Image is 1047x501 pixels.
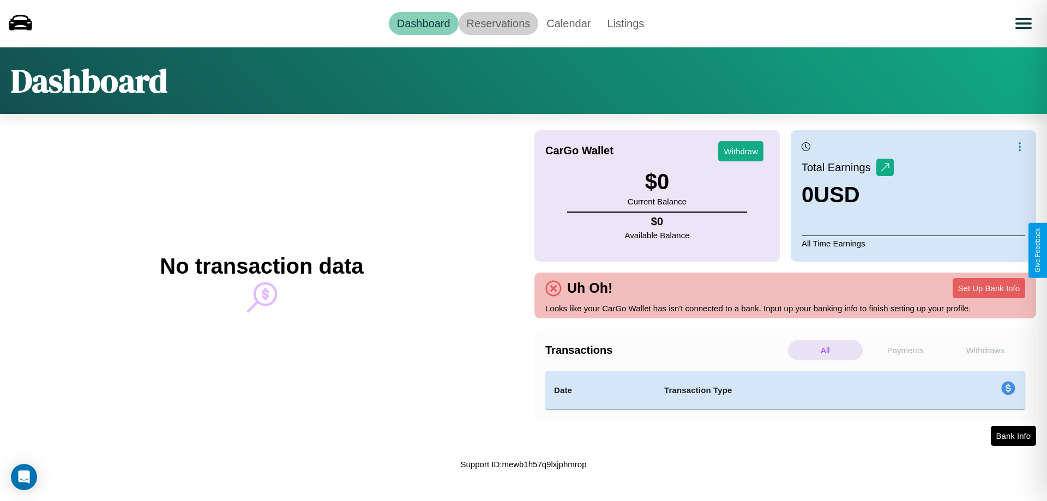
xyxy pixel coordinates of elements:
button: Withdraw [718,141,763,161]
a: Listings [599,12,652,35]
h4: Transactions [545,344,785,357]
h4: CarGo Wallet [545,144,613,157]
p: All [788,340,863,360]
p: Withdraws [948,340,1022,360]
p: All Time Earnings [802,236,1025,251]
h2: No transaction data [160,254,363,279]
h4: Transaction Type [664,384,912,397]
h3: $ 0 [628,170,687,194]
p: Total Earnings [802,158,876,177]
h4: Date [554,384,647,397]
p: Support ID: mewb1h57q9lxjphmrop [461,457,587,472]
h4: $ 0 [625,215,690,228]
button: Bank Info [991,426,1036,446]
button: Open menu [1008,8,1039,39]
h4: Uh Oh! [562,280,618,296]
a: Reservations [459,12,539,35]
p: Current Balance [628,194,687,209]
div: Give Feedback [1034,228,1042,273]
h3: 0 USD [802,183,894,207]
a: Calendar [538,12,599,35]
a: Dashboard [389,12,459,35]
p: Looks like your CarGo Wallet has isn't connected to a bank. Input up your banking info to finish ... [545,301,1025,316]
p: Payments [868,340,943,360]
div: Open Intercom Messenger [11,464,37,490]
h1: Dashboard [11,58,167,103]
table: simple table [545,371,1025,409]
button: Set Up Bank Info [953,278,1025,298]
p: Available Balance [625,228,690,243]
